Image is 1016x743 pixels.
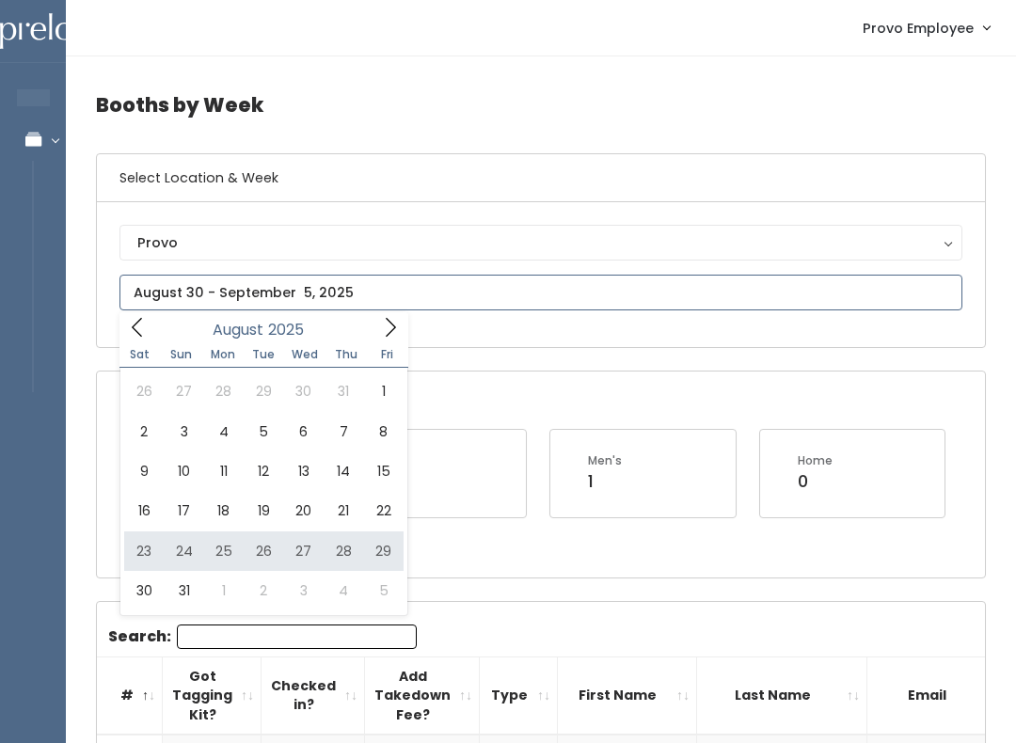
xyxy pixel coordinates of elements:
span: Wed [284,349,325,360]
span: August 2, 2025 [124,412,164,451]
th: Got Tagging Kit?: activate to sort column ascending [163,656,262,735]
span: July 26, 2025 [124,371,164,411]
span: August 29, 2025 [363,531,403,571]
span: Tue [243,349,284,360]
label: Search: [108,624,417,649]
span: Mon [202,349,244,360]
div: 0 [798,469,833,494]
span: August 9, 2025 [124,451,164,491]
span: August 28, 2025 [324,531,363,571]
span: August 17, 2025 [164,491,203,530]
div: Provo [137,232,945,253]
th: Add Takedown Fee?: activate to sort column ascending [365,656,480,735]
span: Provo Employee [863,18,974,39]
span: September 4, 2025 [324,571,363,610]
span: August 1, 2025 [363,371,403,411]
span: July 29, 2025 [244,371,283,411]
div: Home [798,452,833,469]
input: August 30 - September 5, 2025 [119,275,962,310]
input: Year [263,318,320,341]
span: August 14, 2025 [324,451,363,491]
div: 1 [588,469,622,494]
span: August 27, 2025 [284,531,324,571]
span: August 26, 2025 [244,531,283,571]
span: August 5, 2025 [244,412,283,451]
span: September 3, 2025 [284,571,324,610]
input: Search: [177,624,417,649]
span: August 19, 2025 [244,491,283,530]
span: July 28, 2025 [204,371,244,411]
th: Type: activate to sort column ascending [480,656,558,735]
span: August 11, 2025 [204,451,244,491]
span: July 31, 2025 [324,371,363,411]
span: August 10, 2025 [164,451,203,491]
button: Provo [119,225,962,261]
span: August 20, 2025 [284,491,324,530]
span: Sat [119,349,161,360]
span: August 30, 2025 [124,571,164,610]
span: August 6, 2025 [284,412,324,451]
span: August 24, 2025 [164,531,203,571]
span: July 27, 2025 [164,371,203,411]
span: August 8, 2025 [363,412,403,451]
th: First Name: activate to sort column ascending [558,656,697,735]
h4: Booths by Week [96,79,986,131]
span: August 31, 2025 [164,571,203,610]
th: Email: activate to sort column ascending [867,656,1007,735]
th: #: activate to sort column descending [97,656,163,735]
span: Sun [161,349,202,360]
span: July 30, 2025 [284,371,324,411]
span: Thu [325,349,367,360]
span: August 23, 2025 [124,531,164,571]
span: August 18, 2025 [204,491,244,530]
span: August 3, 2025 [164,412,203,451]
span: August 22, 2025 [363,491,403,530]
span: August 25, 2025 [204,531,244,571]
span: August [213,323,263,338]
span: Fri [367,349,408,360]
span: August 4, 2025 [204,412,244,451]
span: August 13, 2025 [284,451,324,491]
span: September 1, 2025 [204,571,244,610]
th: Last Name: activate to sort column ascending [697,656,867,735]
span: August 21, 2025 [324,491,363,530]
span: August 16, 2025 [124,491,164,530]
span: August 7, 2025 [324,412,363,451]
h6: Select Location & Week [97,154,985,202]
span: September 2, 2025 [244,571,283,610]
span: August 15, 2025 [363,451,403,491]
th: Checked in?: activate to sort column ascending [262,656,365,735]
span: August 12, 2025 [244,451,283,491]
span: September 5, 2025 [363,571,403,610]
a: Provo Employee [844,8,1008,48]
div: Men's [588,452,622,469]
